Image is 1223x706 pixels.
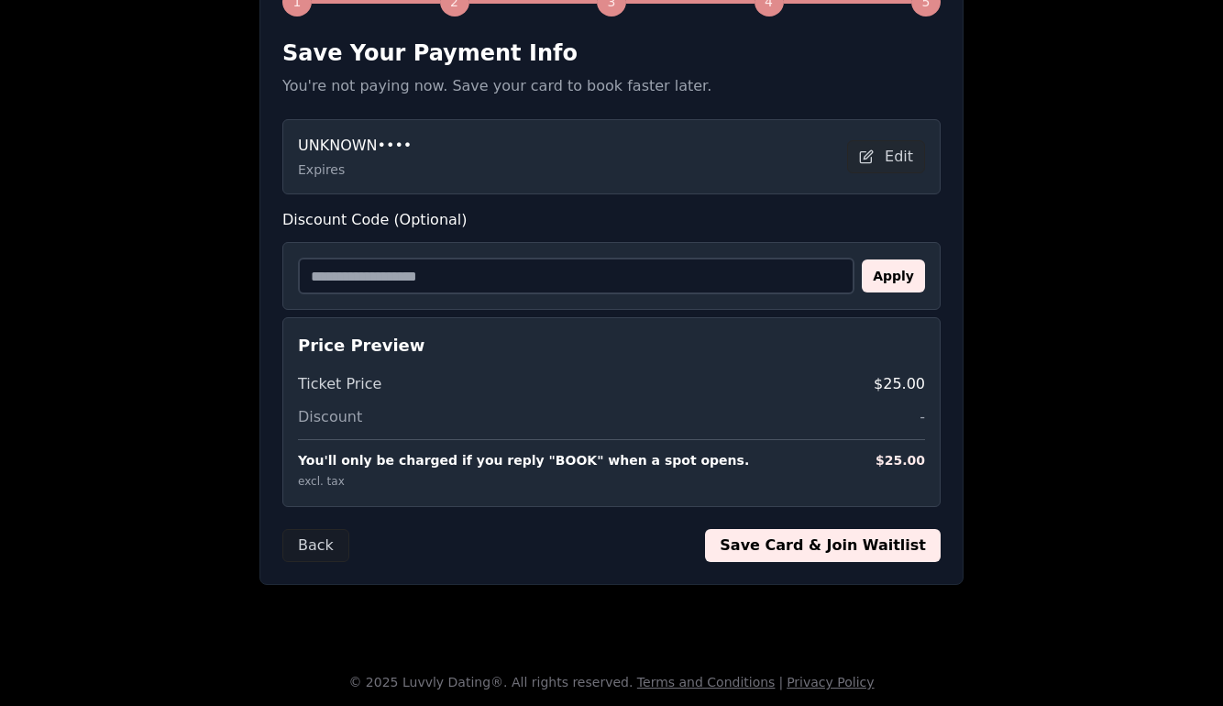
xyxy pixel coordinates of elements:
span: You'll only be charged if you reply "BOOK" when a spot opens. [298,451,749,469]
button: Apply [862,259,925,292]
a: Privacy Policy [787,675,874,689]
span: Ticket Price [298,373,381,395]
button: Edit [847,140,925,173]
span: $ 25.00 [876,451,925,469]
span: $25.00 [874,373,925,395]
label: Discount Code (Optional) [282,209,941,231]
h2: Save Your Payment Info [282,39,941,68]
button: Back [282,529,349,562]
button: Save Card & Join Waitlist [705,529,941,562]
span: | [778,675,783,689]
span: UNKNOWN •••• [298,135,412,157]
span: Discount [298,406,362,428]
span: excl. tax [298,475,345,488]
p: You're not paying now. Save your card to book faster later. [282,75,941,97]
span: - [920,406,925,428]
a: Terms and Conditions [637,675,776,689]
h4: Price Preview [298,333,925,359]
p: Expires [298,160,412,179]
